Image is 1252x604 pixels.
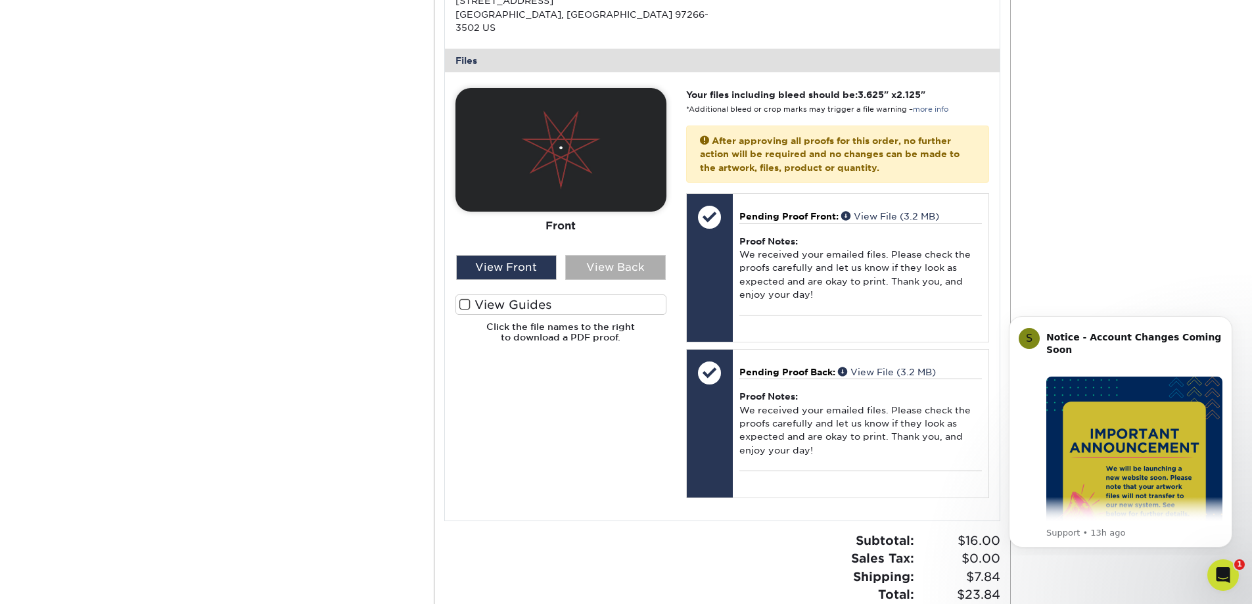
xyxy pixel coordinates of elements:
[853,569,914,584] strong: Shipping:
[739,379,982,470] div: We received your emailed files. Please check the proofs carefully and let us know if they look as...
[856,533,914,547] strong: Subtotal:
[918,532,1000,550] span: $16.00
[1207,559,1239,591] iframe: Intercom live chat
[455,321,666,354] h6: Click the file names to the right to download a PDF proof.
[686,105,948,114] small: *Additional bleed or crop marks may trigger a file warning –
[1234,559,1245,570] span: 1
[918,586,1000,604] span: $23.84
[739,236,798,246] strong: Proof Notes:
[739,367,835,377] span: Pending Proof Back:
[456,255,557,280] div: View Front
[918,568,1000,586] span: $7.84
[739,223,982,315] div: We received your emailed files. Please check the proofs carefully and let us know if they look as...
[989,304,1252,555] iframe: Intercom notifications message
[739,391,798,402] strong: Proof Notes:
[455,294,666,315] label: View Guides
[565,255,666,280] div: View Back
[686,89,925,100] strong: Your files including bleed should be: " x "
[858,89,884,100] span: 3.625
[851,551,914,565] strong: Sales Tax:
[896,89,921,100] span: 2.125
[445,49,1000,72] div: Files
[838,367,936,377] a: View File (3.2 MB)
[739,211,839,221] span: Pending Proof Front:
[878,587,914,601] strong: Total:
[700,135,960,173] strong: After approving all proofs for this order, no further action will be required and no changes can ...
[918,549,1000,568] span: $0.00
[841,211,939,221] a: View File (3.2 MB)
[913,105,948,114] a: more info
[455,212,666,241] div: Front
